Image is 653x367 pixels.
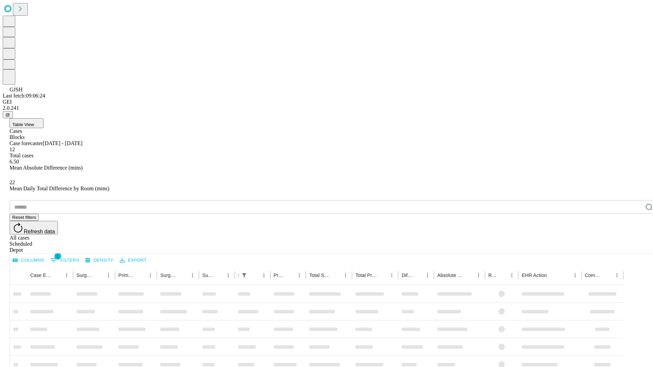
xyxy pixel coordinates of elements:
div: Comments [585,273,602,278]
span: 1 [54,253,61,260]
button: Menu [104,270,113,280]
button: Menu [295,270,304,280]
button: Reset filters [10,214,39,221]
button: Sort [378,270,387,280]
button: Menu [223,270,233,280]
button: Menu [612,270,622,280]
span: 22 [10,179,15,185]
div: Surgery Name [160,273,177,278]
div: Predicted In Room Duration [274,273,285,278]
button: Sort [52,270,62,280]
div: Total Scheduled Duration [309,273,331,278]
span: Mean Daily Total Difference by Room (mins) [10,186,109,191]
div: Difference [402,273,413,278]
button: Show filters [239,270,249,280]
div: Surgeon Name [77,273,94,278]
button: Menu [423,270,432,280]
div: Resolved in EHR [488,273,497,278]
button: Menu [341,270,350,280]
span: GJSH [10,87,22,92]
button: Menu [507,270,517,280]
button: Density [84,255,115,266]
div: Primary Service [118,273,135,278]
button: Menu [259,270,269,280]
button: @ [3,111,13,118]
button: Sort [214,270,223,280]
button: Sort [331,270,341,280]
button: Show filters [49,255,81,266]
button: Sort [178,270,188,280]
button: Sort [413,270,423,280]
button: Sort [548,270,557,280]
div: EHR Action [522,273,547,278]
button: Sort [498,270,507,280]
button: Menu [188,270,197,280]
button: Menu [387,270,397,280]
button: Sort [285,270,295,280]
button: Sort [136,270,146,280]
button: Sort [94,270,104,280]
button: Sort [464,270,474,280]
span: Refresh data [24,229,55,234]
button: Menu [62,270,71,280]
span: 6.50 [10,159,19,164]
button: Table View [10,118,44,128]
button: Sort [250,270,259,280]
button: Select columns [11,255,46,266]
div: Case Epic Id [30,273,52,278]
button: Refresh data [10,221,58,234]
span: Case forecaster [10,140,43,146]
button: Sort [603,270,612,280]
div: Scheduled In Room Duration [238,273,239,278]
div: 1 active filter [239,270,249,280]
span: Mean Absolute Difference (mins) [10,165,83,171]
button: Menu [474,270,483,280]
span: Last fetch: 09:06:24 [3,93,45,99]
button: Menu [146,270,155,280]
span: Total cases [10,153,33,158]
div: GEI [3,99,650,105]
div: Surgery Date [202,273,213,278]
span: [DATE] - [DATE] [43,140,82,146]
div: Total Predicted Duration [355,273,377,278]
button: Export [118,255,148,266]
span: 12 [10,146,15,152]
span: @ [5,112,10,117]
span: Table View [12,122,34,127]
span: Reset filters [12,215,36,220]
button: Menu [570,270,580,280]
div: Absolute Difference [437,273,464,278]
div: 2.0.241 [3,105,650,111]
